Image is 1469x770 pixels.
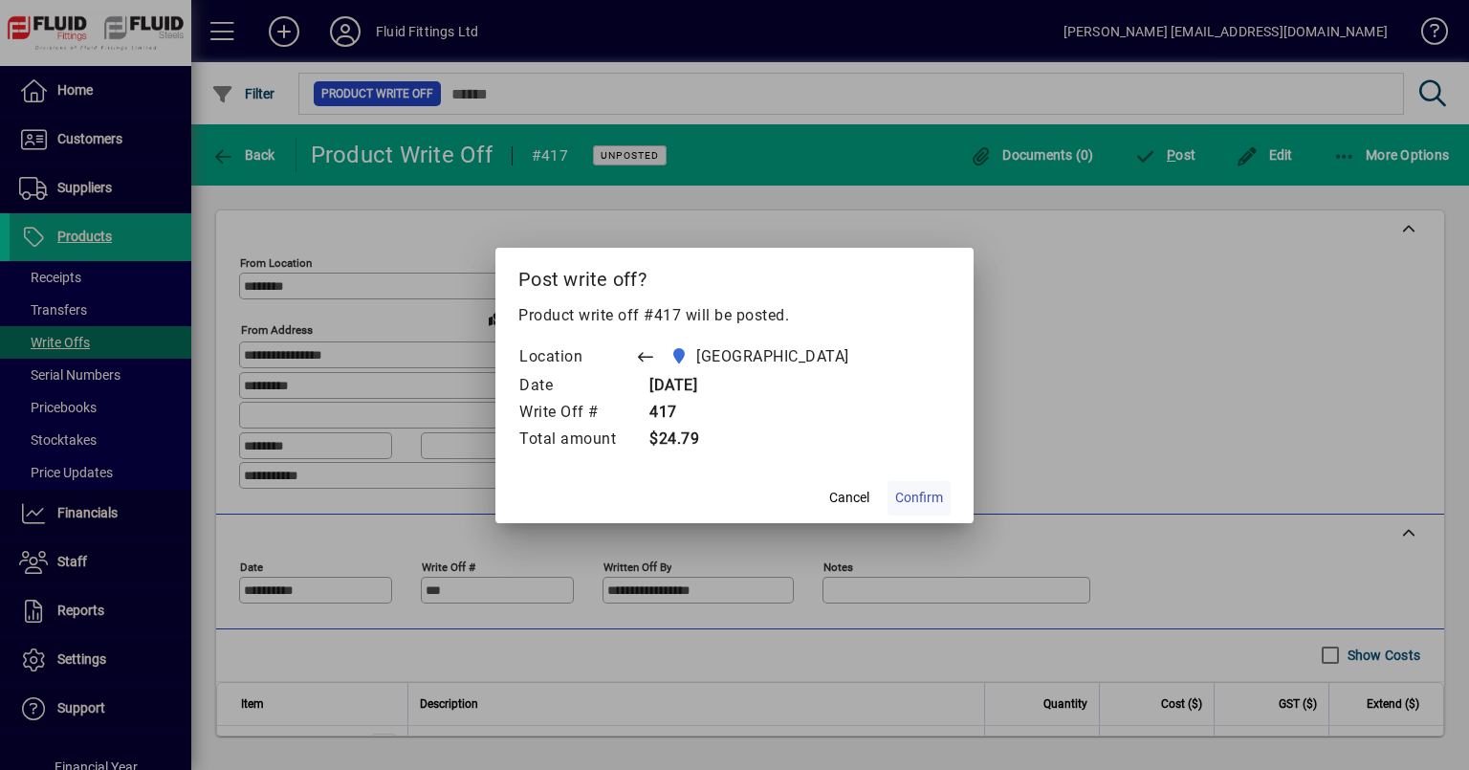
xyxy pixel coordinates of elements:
span: AUCKLAND [665,343,857,370]
td: $24.79 [635,427,886,453]
td: [DATE] [635,373,886,400]
p: Product write off #417 will be posted. [518,304,951,327]
td: 417 [635,400,886,427]
span: [GEOGRAPHIC_DATA] [696,345,849,368]
button: Cancel [819,481,880,516]
button: Confirm [888,481,951,516]
span: Cancel [829,488,869,508]
h2: Post write off? [495,248,974,303]
td: Date [518,373,635,400]
td: Location [518,342,635,373]
span: Confirm [895,488,943,508]
td: Total amount [518,427,635,453]
td: Write Off # [518,400,635,427]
